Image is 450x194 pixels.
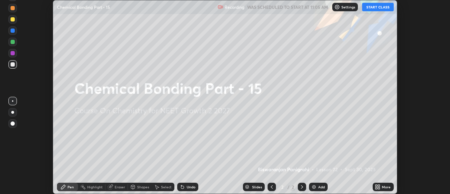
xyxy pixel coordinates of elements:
div: Highlight [87,185,103,189]
div: 2 [279,185,286,189]
img: add-slide-button [311,184,317,190]
div: Add [318,185,325,189]
p: Chemical Bonding Part - 15 [57,4,110,10]
div: More [382,185,391,189]
h5: WAS SCHEDULED TO START AT 11:05 AM [247,4,328,10]
div: Slides [252,185,262,189]
div: / [287,185,289,189]
button: START CLASS [362,3,394,11]
div: Shapes [137,185,149,189]
p: Settings [341,5,355,9]
div: Eraser [115,185,125,189]
img: class-settings-icons [334,4,340,10]
div: Pen [67,185,74,189]
div: 2 [291,184,295,190]
div: Undo [187,185,195,189]
img: recording.375f2c34.svg [218,4,223,10]
div: Select [161,185,172,189]
p: Recording [225,5,244,10]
